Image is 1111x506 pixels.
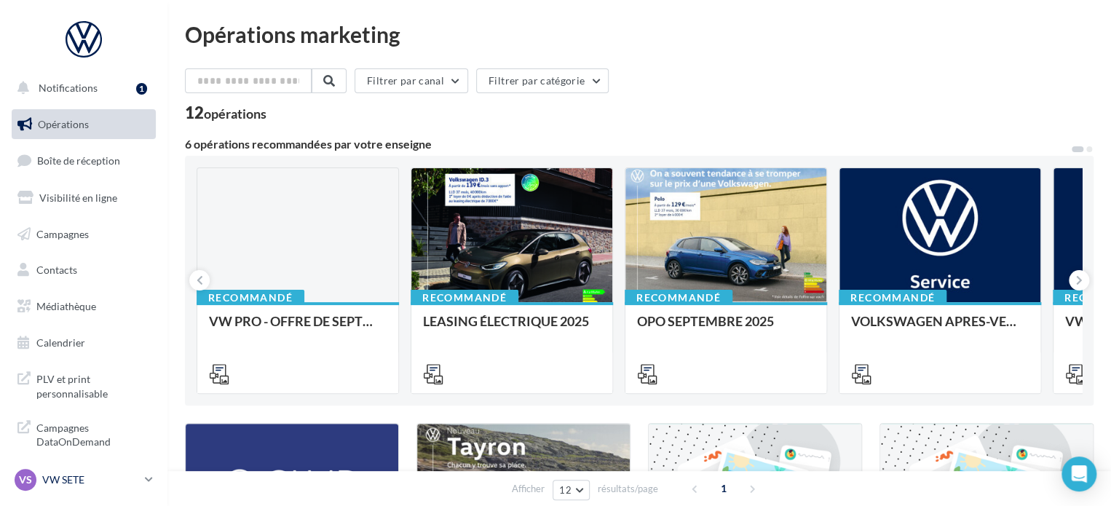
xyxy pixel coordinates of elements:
[637,314,815,343] div: OPO SEPTEMBRE 2025
[851,314,1029,343] div: VOLKSWAGEN APRES-VENTE
[209,314,387,343] div: VW PRO - OFFRE DE SEPTEMBRE 25
[19,473,32,487] span: VS
[559,484,572,496] span: 12
[36,336,85,349] span: Calendrier
[37,154,120,167] span: Boîte de réception
[36,369,150,400] span: PLV et print personnalisable
[9,328,159,358] a: Calendrier
[9,183,159,213] a: Visibilité en ligne
[9,291,159,322] a: Médiathèque
[9,255,159,285] a: Contacts
[197,290,304,306] div: Recommandé
[185,23,1094,45] div: Opérations marketing
[39,82,98,94] span: Notifications
[1061,456,1096,491] div: Open Intercom Messenger
[42,473,139,487] p: VW SETE
[553,480,590,500] button: 12
[136,83,147,95] div: 1
[355,68,468,93] button: Filtrer par canal
[512,482,545,496] span: Afficher
[9,73,153,103] button: Notifications 1
[39,191,117,204] span: Visibilité en ligne
[9,145,159,176] a: Boîte de réception
[598,482,658,496] span: résultats/page
[411,290,518,306] div: Recommandé
[12,466,156,494] a: VS VW SETE
[204,107,266,120] div: opérations
[423,314,601,343] div: LEASING ÉLECTRIQUE 2025
[9,363,159,406] a: PLV et print personnalisable
[36,264,77,276] span: Contacts
[625,290,732,306] div: Recommandé
[36,227,89,240] span: Campagnes
[185,105,266,121] div: 12
[712,477,735,500] span: 1
[36,418,150,449] span: Campagnes DataOnDemand
[9,109,159,140] a: Opérations
[38,118,89,130] span: Opérations
[839,290,946,306] div: Recommandé
[36,300,96,312] span: Médiathèque
[9,219,159,250] a: Campagnes
[476,68,609,93] button: Filtrer par catégorie
[9,412,159,455] a: Campagnes DataOnDemand
[185,138,1070,150] div: 6 opérations recommandées par votre enseigne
